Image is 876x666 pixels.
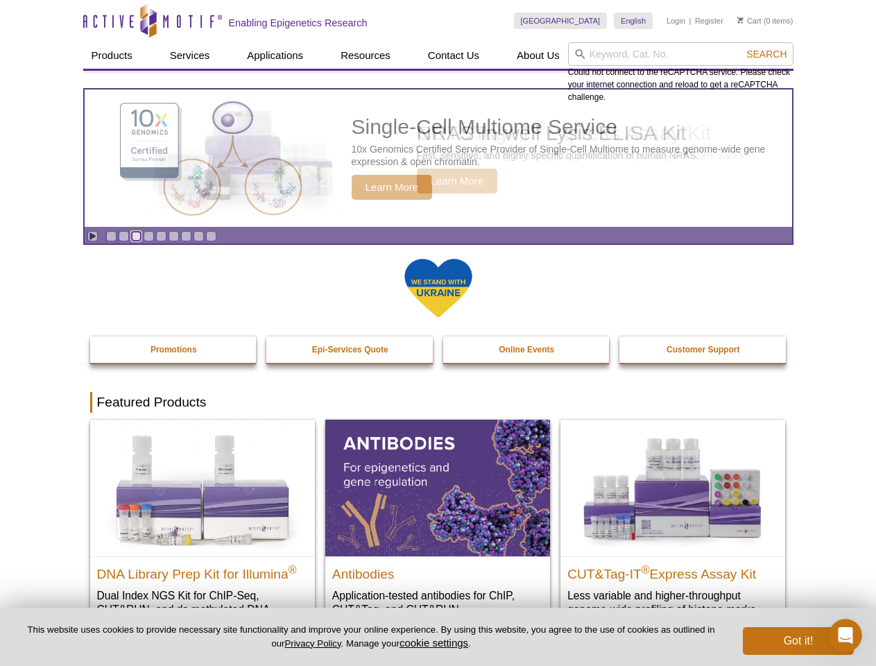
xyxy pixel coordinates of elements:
img: All Antibodies [325,420,550,556]
a: Cart [737,16,762,26]
a: Promotions [90,336,258,363]
p: Dual Index NGS Kit for ChIP-Seq, CUT&RUN, and ds methylated DNA assays. [97,588,308,631]
a: Go to slide 7 [181,231,191,241]
sup: ® [642,563,650,575]
p: This website uses cookies to provide necessary site functionality and improve your online experie... [22,624,720,650]
a: Go to slide 6 [169,231,179,241]
img: We Stand With Ukraine [404,257,473,319]
a: [GEOGRAPHIC_DATA] [514,12,608,29]
h2: Single-Cell Multiome Service [352,117,785,137]
span: Search [746,49,787,60]
a: Go to slide 4 [144,231,154,241]
a: Privacy Policy [284,638,341,649]
a: Register [695,16,723,26]
li: (0 items) [737,12,793,29]
a: Services [162,42,218,69]
article: Single-Cell Multiome Service [85,89,792,227]
a: Contact Us [420,42,488,69]
a: Go to slide 9 [206,231,216,241]
img: Your Cart [737,17,744,24]
button: cookie settings [400,637,468,649]
a: Go to slide 1 [106,231,117,241]
div: Could not connect to the reCAPTCHA service. Please check your internet connection and reload to g... [568,42,793,103]
a: Products [83,42,141,69]
a: Go to slide 3 [131,231,141,241]
strong: Promotions [151,345,197,355]
input: Keyword, Cat. No. [568,42,793,66]
a: CUT&Tag-IT® Express Assay Kit CUT&Tag-IT®Express Assay Kit Less variable and higher-throughput ge... [560,420,785,630]
strong: Online Events [499,345,554,355]
a: Customer Support [619,336,787,363]
a: Login [667,16,685,26]
a: Applications [239,42,311,69]
span: Learn More [352,175,433,200]
h2: Enabling Epigenetics Research [229,17,368,29]
strong: Epi-Services Quote [312,345,388,355]
iframe: Intercom live chat [829,619,862,652]
strong: Customer Support [667,345,739,355]
a: Epi-Services Quote [266,336,434,363]
li: | [689,12,692,29]
h2: Antibodies [332,561,543,581]
img: Single-Cell Multiome Service [107,95,315,222]
img: DNA Library Prep Kit for Illumina [90,420,315,556]
a: DNA Library Prep Kit for Illumina DNA Library Prep Kit for Illumina® Dual Index NGS Kit for ChIP-... [90,420,315,644]
img: CUT&Tag-IT® Express Assay Kit [560,420,785,556]
sup: ® [289,563,297,575]
a: Toggle autoplay [87,231,98,241]
a: Go to slide 2 [119,231,129,241]
h2: CUT&Tag-IT Express Assay Kit [567,561,778,581]
a: About Us [508,42,568,69]
a: Go to slide 5 [156,231,166,241]
h2: Featured Products [90,392,787,413]
h2: DNA Library Prep Kit for Illumina [97,561,308,581]
a: English [614,12,653,29]
a: Online Events [443,336,611,363]
a: All Antibodies Antibodies Application-tested antibodies for ChIP, CUT&Tag, and CUT&RUN. [325,420,550,630]
a: Go to slide 8 [194,231,204,241]
a: Single-Cell Multiome Service Single-Cell Multiome Service 10x Genomics Certified Service Provider... [85,89,792,227]
button: Got it! [743,627,854,655]
p: Application-tested antibodies for ChIP, CUT&Tag, and CUT&RUN. [332,588,543,617]
p: 10x Genomics Certified Service Provider of Single-Cell Multiome to measure genome-wide gene expre... [352,143,785,168]
button: Search [742,48,791,60]
a: Resources [332,42,399,69]
p: Less variable and higher-throughput genome-wide profiling of histone marks​. [567,588,778,617]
